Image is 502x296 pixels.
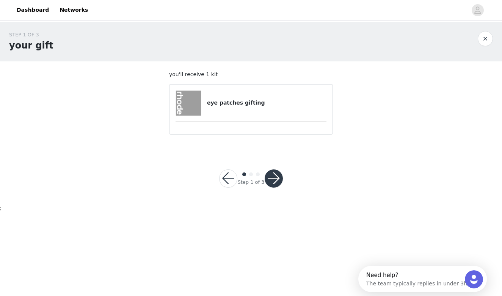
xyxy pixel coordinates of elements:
[3,3,131,24] div: Open Intercom Messenger
[237,179,264,186] div: Step 1 of 3
[176,91,201,116] img: eye patches gifting
[207,99,326,107] h4: eye patches gifting
[474,4,481,16] div: avatar
[9,39,53,52] h1: your gift
[9,31,53,39] div: STEP 1 OF 3
[8,6,109,13] div: Need help?
[8,13,109,20] div: The team typically replies in under 3h
[55,2,93,19] a: Networks
[12,2,53,19] a: Dashboard
[169,70,333,78] p: you'll receive 1 kit
[358,266,487,292] iframe: Intercom live chat discovery launcher
[465,270,483,288] iframe: Intercom live chat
